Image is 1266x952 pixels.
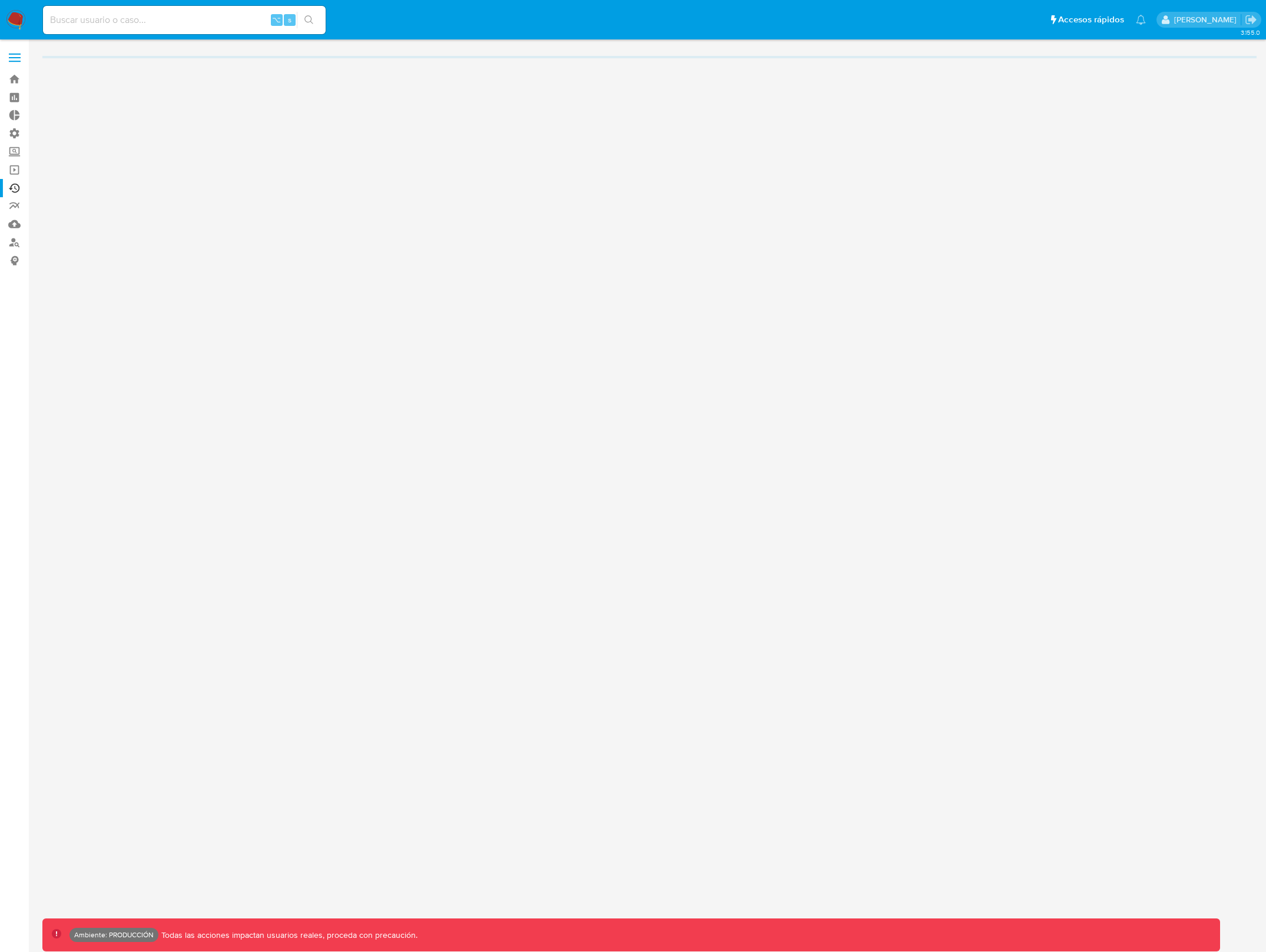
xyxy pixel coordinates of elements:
a: Notificaciones [1136,15,1146,25]
p: Todas las acciones impactan usuarios reales, proceda con precaución. [158,930,417,941]
p: Ambiente: PRODUCCIÓN [74,933,154,937]
span: ⌥ [272,14,281,25]
button: search-icon [297,12,321,28]
span: Accesos rápidos [1058,14,1124,26]
a: Salir [1245,14,1257,26]
span: s [288,14,291,25]
p: gaspar.zanini@mercadolibre.com [1174,14,1241,25]
input: Buscar usuario o caso... [43,12,326,28]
